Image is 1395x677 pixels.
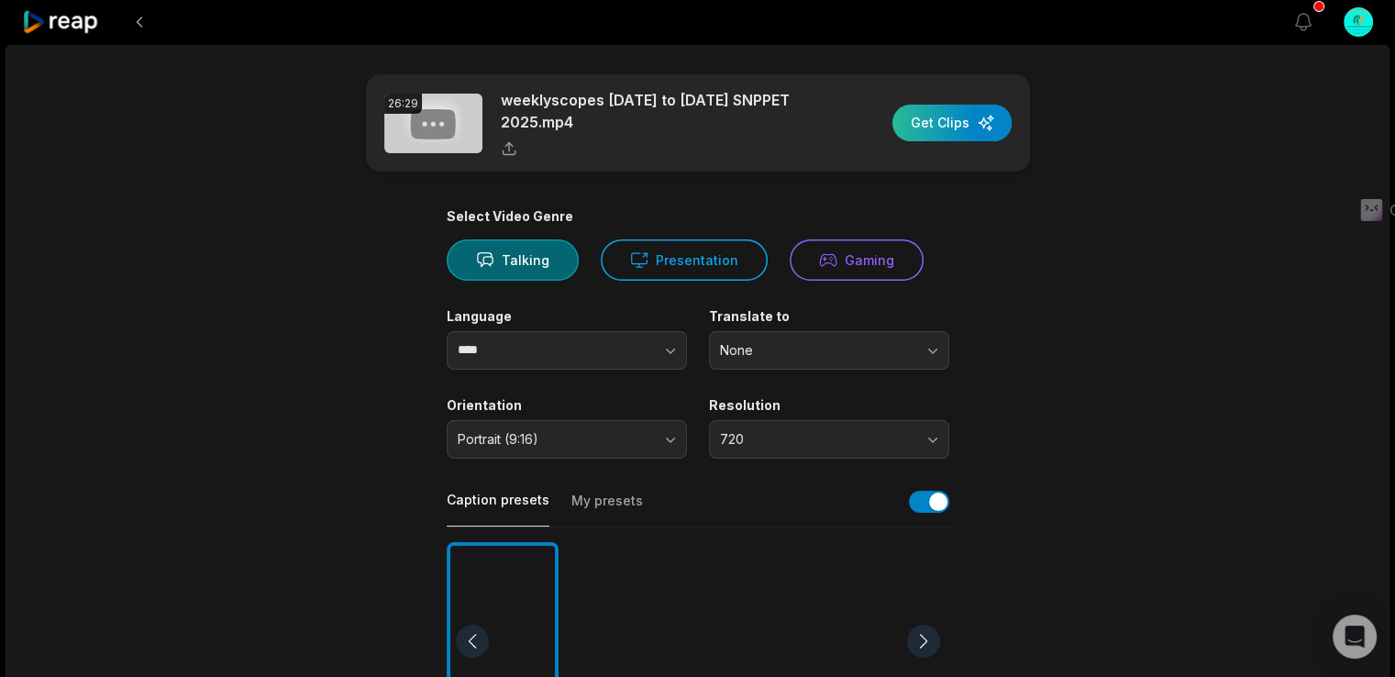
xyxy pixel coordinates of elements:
[601,239,768,281] button: Presentation
[1333,615,1377,659] div: Open Intercom Messenger
[447,308,687,325] label: Language
[447,420,687,459] button: Portrait (9:16)
[447,491,549,527] button: Caption presets
[447,397,687,414] label: Orientation
[571,492,643,527] button: My presets
[892,105,1012,141] button: Get Clips
[709,331,949,370] button: None
[447,239,579,281] button: Talking
[709,308,949,325] label: Translate to
[501,89,817,133] p: weeklyscopes [DATE] to [DATE] SNPPET 2025.mp4
[447,208,949,225] div: Select Video Genre
[458,431,650,448] span: Portrait (9:16)
[709,397,949,414] label: Resolution
[709,420,949,459] button: 720
[720,342,913,359] span: None
[720,431,913,448] span: 720
[790,239,924,281] button: Gaming
[384,94,422,114] div: 26:29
